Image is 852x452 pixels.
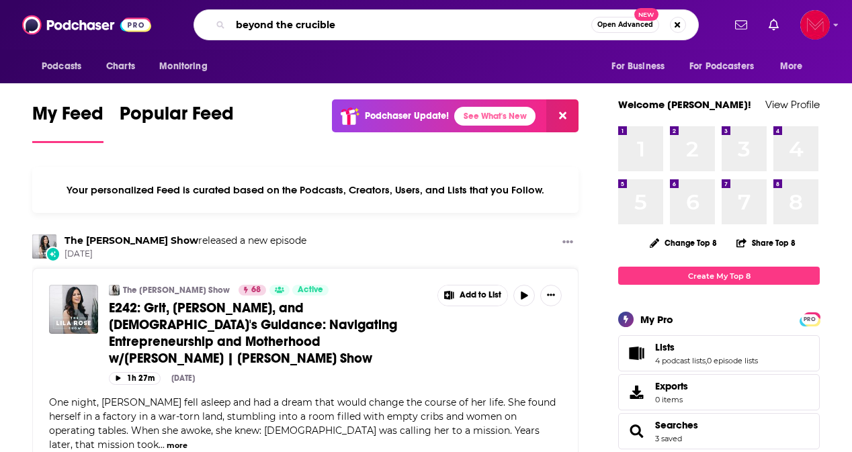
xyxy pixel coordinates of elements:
[159,439,165,451] span: ...
[120,102,234,133] span: Popular Feed
[150,54,224,79] button: open menu
[618,267,820,285] a: Create My Top 8
[109,300,427,367] a: E242: Grit, [PERSON_NAME], and [DEMOGRAPHIC_DATA]'s Guidance: Navigating Entrepreneurship and Mot...
[618,413,820,449] span: Searches
[655,380,688,392] span: Exports
[634,8,658,21] span: New
[298,283,323,297] span: Active
[49,396,556,451] span: One night, [PERSON_NAME] fell asleep and had a dream that would change the course of her life. Sh...
[689,57,754,76] span: For Podcasters
[194,9,699,40] div: Search podcasts, credits, & more...
[365,110,449,122] p: Podchaser Update!
[230,14,591,36] input: Search podcasts, credits, & more...
[109,285,120,296] img: The Lila Rose Show
[65,248,306,260] span: [DATE]
[623,422,650,441] a: Searches
[655,341,675,353] span: Lists
[618,98,751,111] a: Welcome [PERSON_NAME]!
[730,13,753,36] a: Show notifications dropdown
[97,54,143,79] a: Charts
[763,13,784,36] a: Show notifications dropdown
[706,356,707,365] span: ,
[109,372,161,385] button: 1h 27m
[46,246,60,261] div: New Episode
[460,290,501,300] span: Add to List
[611,57,665,76] span: For Business
[655,341,758,353] a: Lists
[800,10,830,40] span: Logged in as Pamelamcclure
[800,10,830,40] button: Show profile menu
[22,12,151,38] img: Podchaser - Follow, Share and Rate Podcasts
[557,234,579,251] button: Show More Button
[640,313,673,326] div: My Pro
[655,419,698,431] a: Searches
[623,383,650,402] span: Exports
[765,98,820,111] a: View Profile
[159,57,207,76] span: Monitoring
[655,434,682,443] a: 3 saved
[32,234,56,259] img: The Lila Rose Show
[618,374,820,410] a: Exports
[32,54,99,79] button: open menu
[109,300,397,367] span: E242: Grit, [PERSON_NAME], and [DEMOGRAPHIC_DATA]'s Guidance: Navigating Entrepreneurship and Mot...
[292,285,329,296] a: Active
[123,285,230,296] a: The [PERSON_NAME] Show
[655,395,688,404] span: 0 items
[540,285,562,306] button: Show More Button
[438,285,508,306] button: Show More Button
[171,373,195,383] div: [DATE]
[32,167,579,213] div: Your personalized Feed is curated based on the Podcasts, Creators, Users, and Lists that you Follow.
[618,335,820,371] span: Lists
[802,314,818,324] a: PRO
[707,356,758,365] a: 0 episode lists
[454,107,536,126] a: See What's New
[239,285,266,296] a: 68
[780,57,803,76] span: More
[42,57,81,76] span: Podcasts
[32,102,103,143] a: My Feed
[591,17,659,33] button: Open AdvancedNew
[681,54,773,79] button: open menu
[655,356,706,365] a: 4 podcast lists
[32,102,103,133] span: My Feed
[602,54,681,79] button: open menu
[65,234,306,247] h3: released a new episode
[800,10,830,40] img: User Profile
[623,344,650,363] a: Lists
[120,102,234,143] a: Popular Feed
[167,440,187,451] button: more
[642,234,725,251] button: Change Top 8
[771,54,820,79] button: open menu
[736,230,796,256] button: Share Top 8
[251,283,261,297] span: 68
[49,285,98,334] img: E242: Grit, Grace, and God's Guidance: Navigating Entrepreneurship and Motherhood w/Sarah Gabel S...
[65,234,198,246] a: The Lila Rose Show
[106,57,135,76] span: Charts
[597,21,653,28] span: Open Advanced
